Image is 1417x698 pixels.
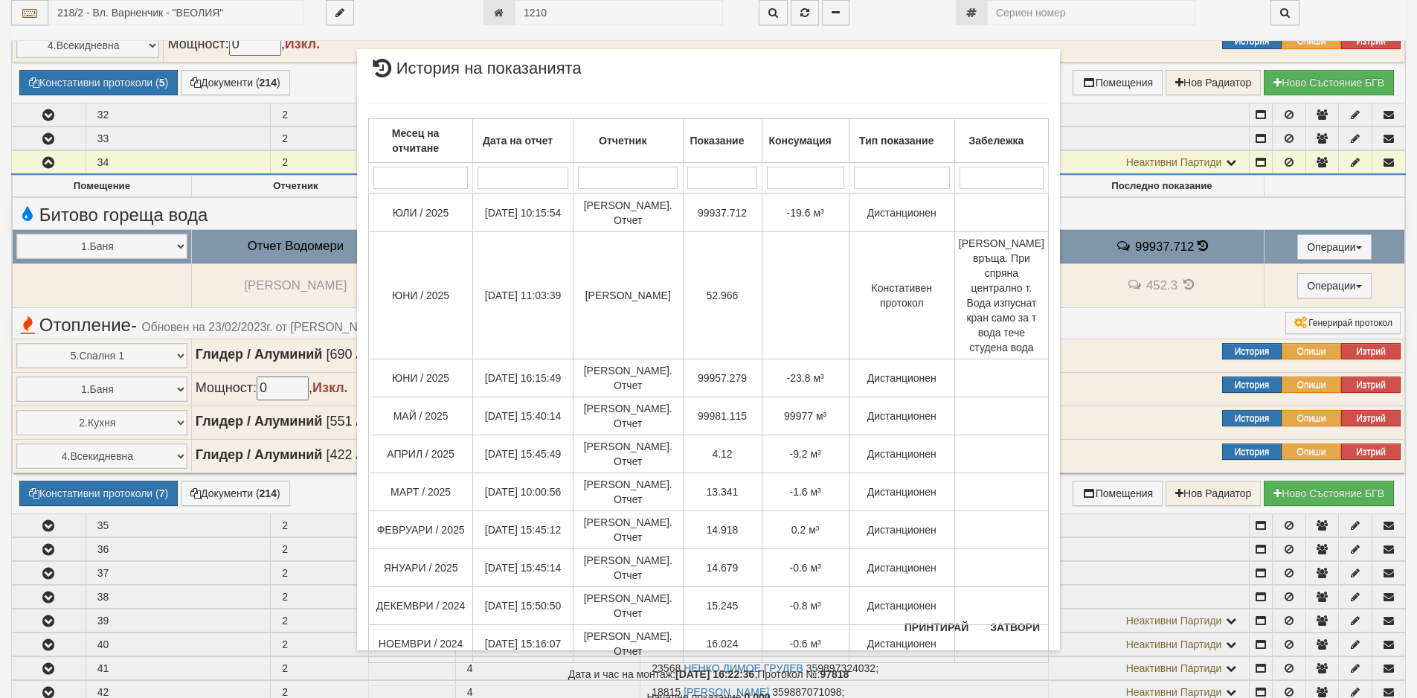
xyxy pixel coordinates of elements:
span: 99977 м³ [784,410,826,422]
b: Дата на отчет [483,135,553,147]
td: [DATE] 15:45:12 [473,510,573,548]
span: 99981.115 [698,410,747,422]
td: Дистанционен [849,435,954,473]
span: 52.966 [707,289,739,301]
td: [DATE] 15:50:50 [473,586,573,624]
td: [DATE] 15:45:14 [473,548,573,586]
td: Дистанционен [849,510,954,548]
th: Дата на отчет: No sort applied, activate to apply an ascending sort [473,118,573,162]
b: Месец на отчитане [392,127,440,154]
td: [PERSON_NAME]. Отчет [573,548,683,586]
td: Дистанционен [849,624,954,662]
td: , [369,662,1049,685]
span: Дата и час на монтаж: [568,668,755,680]
th: Забележка: No sort applied, activate to apply an ascending sort [954,118,1048,162]
strong: 97818 [820,668,849,680]
td: ДЕКЕМВРИ / 2024 [369,586,473,624]
td: НОЕМВРИ / 2024 [369,624,473,662]
th: Месец на отчитане: No sort applied, activate to apply an ascending sort [369,118,473,162]
td: [DATE] 10:00:56 [473,473,573,510]
td: ЮНИ / 2025 [369,359,473,397]
td: Дистанционен [849,548,954,586]
b: Забележка [968,135,1024,147]
th: Показание: No sort applied, activate to apply an ascending sort [683,118,762,162]
span: 15.245 [707,600,739,612]
td: [PERSON_NAME]. Отчет [573,435,683,473]
span: 4.12 [712,448,732,460]
td: ЯНУАРИ / 2025 [369,548,473,586]
span: -23.8 м³ [787,372,824,384]
td: [DATE] 15:16:07 [473,624,573,662]
td: Дистанционен [849,586,954,624]
span: 99957.279 [698,372,747,384]
td: [DATE] 15:40:14 [473,397,573,435]
span: -0.6 м³ [789,562,820,574]
td: [PERSON_NAME] [573,231,683,359]
td: Дистанционен [849,359,954,397]
span: 16.024 [707,638,739,650]
span: 13.341 [707,486,739,498]
td: МАЙ / 2025 [369,397,473,435]
span: История на показанията [368,60,582,88]
span: -0.6 м³ [789,638,820,650]
b: Отчетник [599,135,646,147]
td: [DATE] 16:15:49 [473,359,573,397]
td: Дистанционен [849,397,954,435]
td: [PERSON_NAME]. Отчет [573,586,683,624]
td: Дистанционен [849,193,954,232]
th: Отчетник: No sort applied, activate to apply an ascending sort [573,118,683,162]
td: ЮНИ / 2025 [369,231,473,359]
td: ФЕВРУАРИ / 2025 [369,510,473,548]
td: [PERSON_NAME]. Отчет [573,359,683,397]
td: [DATE] 11:03:39 [473,231,573,359]
span: -1.6 м³ [789,486,820,498]
span: 14.918 [707,524,739,536]
span: 0.2 м³ [791,524,820,536]
td: МАРТ / 2025 [369,473,473,510]
td: [PERSON_NAME]. Отчет [573,510,683,548]
td: [PERSON_NAME]. Отчет [573,397,683,435]
span: 14.679 [707,562,739,574]
th: Тип показание: No sort applied, activate to apply an ascending sort [849,118,954,162]
td: Констативен протокол [849,231,954,359]
span: -0.8 м³ [789,600,820,612]
td: ЮЛИ / 2025 [369,193,473,232]
span: -9.2 м³ [789,448,820,460]
strong: [DATE] 16:22:36 [675,668,754,680]
td: [DATE] 15:45:49 [473,435,573,473]
td: [PERSON_NAME]. Отчет [573,193,683,232]
b: Тип показание [859,135,934,147]
span: -19.6 м³ [787,207,824,219]
b: Консумация [769,135,832,147]
td: [DATE] 10:15:54 [473,193,573,232]
td: АПРИЛ / 2025 [369,435,473,473]
span: 99937.712 [698,207,747,219]
td: Дистанционен [849,473,954,510]
th: Консумация: No sort applied, activate to apply an ascending sort [762,118,849,162]
td: [PERSON_NAME]. Отчет [573,473,683,510]
span: Протокол №: [757,668,849,680]
b: Показание [690,135,745,147]
td: [PERSON_NAME]. Отчет [573,624,683,662]
span: [PERSON_NAME] връща. При спряна централно т. Вода изпуснат кран само за т вода тече студена вода [959,237,1044,353]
